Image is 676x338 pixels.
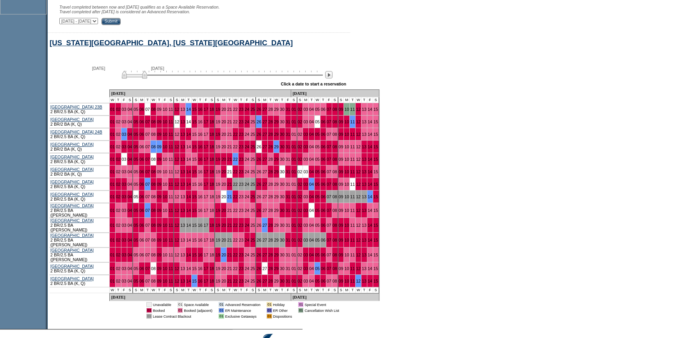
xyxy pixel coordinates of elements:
a: 24 [245,157,249,162]
a: 05 [315,169,320,174]
a: 21 [227,144,232,149]
a: 14 [368,169,372,174]
a: 16 [198,144,203,149]
a: 27 [262,144,267,149]
a: 14 [368,144,372,149]
a: 06 [321,169,326,174]
a: 11 [169,132,173,137]
a: 26 [256,132,261,137]
a: 12 [356,119,361,124]
a: 22 [233,169,238,174]
a: 12 [174,169,179,174]
a: 10 [163,107,167,112]
a: 07 [327,107,331,112]
a: 18 [210,107,214,112]
a: 26 [256,119,261,124]
a: 15 [374,119,378,124]
a: [GEOGRAPHIC_DATA] [50,155,94,159]
a: 30 [280,119,285,124]
a: 18 [210,119,214,124]
a: 08 [151,107,156,112]
a: 05 [133,107,138,112]
a: 14 [368,107,372,112]
a: 16 [198,169,203,174]
a: 29 [274,157,279,162]
a: 12 [174,119,179,124]
a: 18 [210,157,214,162]
a: 06 [321,144,326,149]
a: 08 [151,169,156,174]
a: 02 [298,157,302,162]
a: 19 [215,157,220,162]
a: 15 [192,132,197,137]
a: 12 [174,132,179,137]
a: 15 [192,144,197,149]
a: 01 [110,157,115,162]
a: 27 [262,169,267,174]
a: 24 [245,169,249,174]
a: 13 [362,169,366,174]
a: [GEOGRAPHIC_DATA] [50,180,94,184]
a: 15 [374,132,378,137]
a: [GEOGRAPHIC_DATA] [50,117,94,122]
a: 15 [374,144,378,149]
a: 07 [327,169,331,174]
a: 15 [192,107,197,112]
a: 06 [321,107,326,112]
a: 09 [157,182,162,187]
a: 10 [344,107,349,112]
a: 29 [274,132,279,137]
a: 06 [139,132,144,137]
a: 09 [157,107,162,112]
a: 28 [268,132,273,137]
a: 21 [227,169,232,174]
a: 10 [344,119,349,124]
a: 03 [303,107,308,112]
a: 09 [339,157,343,162]
a: 07 [145,182,150,187]
a: 08 [333,119,337,124]
a: 08 [151,144,156,149]
a: 08 [333,144,337,149]
a: 03 [122,169,126,174]
a: 07 [145,169,150,174]
a: 15 [192,119,197,124]
a: 23 [239,169,244,174]
a: 24 [245,132,249,137]
a: 11 [350,169,355,174]
a: 23 [239,157,244,162]
a: 12 [174,107,179,112]
a: 28 [268,107,273,112]
a: 07 [145,144,150,149]
a: 01 [110,132,115,137]
a: 11 [169,144,173,149]
a: 02 [298,107,302,112]
a: 13 [180,144,185,149]
a: 17 [204,169,208,174]
a: 03 [122,182,126,187]
a: 12 [356,144,361,149]
a: 08 [333,107,337,112]
a: 11 [169,157,173,162]
a: [GEOGRAPHIC_DATA] 23B [50,105,102,109]
a: 13 [180,132,185,137]
a: 06 [139,182,144,187]
a: 15 [374,157,378,162]
a: 24 [245,119,249,124]
a: 18 [210,144,214,149]
a: 23 [239,119,244,124]
a: 11 [169,119,173,124]
a: 03 [303,144,308,149]
a: 11 [350,107,355,112]
a: 02 [116,132,121,137]
a: 10 [344,144,349,149]
a: 09 [339,107,343,112]
a: 30 [280,157,285,162]
a: 06 [139,119,144,124]
a: 09 [157,132,162,137]
a: 25 [251,119,255,124]
a: 09 [339,144,343,149]
a: 27 [262,132,267,137]
a: 05 [315,132,320,137]
a: 24 [245,144,249,149]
